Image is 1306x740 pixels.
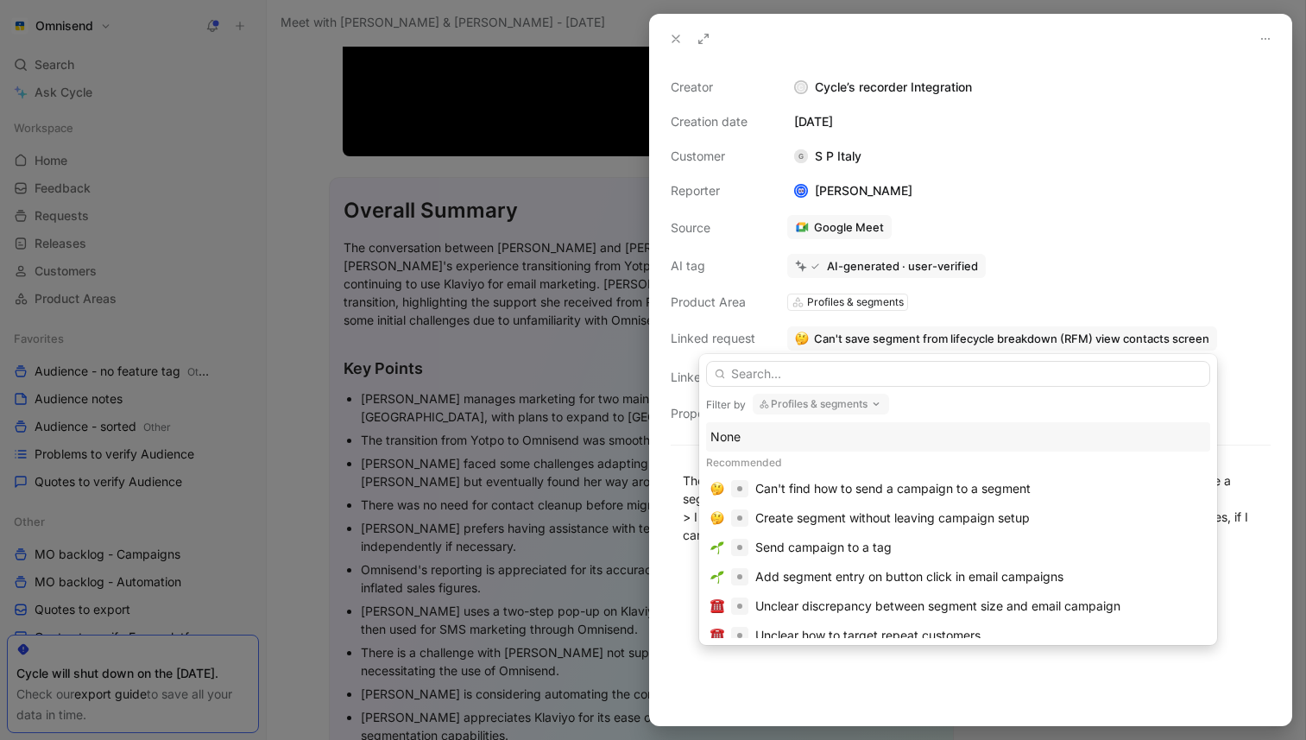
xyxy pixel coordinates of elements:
img: 🌱 [710,541,724,554]
img: ☎️ [710,599,724,613]
div: None [710,427,1206,447]
div: Can't find how to send a campaign to a segment [755,478,1031,499]
div: Send campaign to a tag [755,537,892,558]
div: Unclear discrepancy between segment size and email campaign [755,596,1120,617]
div: Create segment without leaving campaign setup [755,508,1030,528]
img: 🤔 [710,482,724,496]
button: Profiles & segments [753,394,889,414]
img: 🌱 [710,570,724,584]
input: Search... [706,361,1210,387]
div: Unclear how to target repeat customers [755,625,981,646]
img: ☎️ [710,629,724,642]
div: Filter by [706,398,746,412]
div: Recommended [706,452,1210,474]
div: Add segment entry on button click in email campaigns [755,566,1063,587]
img: 🤔 [710,511,724,525]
